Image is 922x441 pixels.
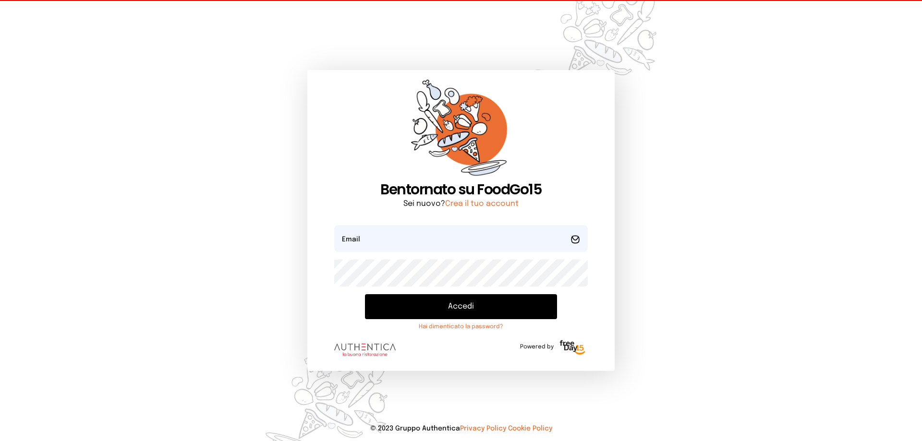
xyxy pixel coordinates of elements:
p: Sei nuovo? [334,198,588,210]
img: logo-freeday.3e08031.png [558,338,588,358]
a: Privacy Policy [460,425,506,432]
h1: Bentornato su FoodGo15 [334,181,588,198]
img: logo.8f33a47.png [334,344,396,356]
span: Powered by [520,343,554,351]
img: sticker-orange.65babaf.png [411,80,511,181]
a: Crea il tuo account [445,200,519,208]
a: Hai dimenticato la password? [365,323,557,331]
a: Cookie Policy [508,425,552,432]
p: © 2023 Gruppo Authentica [15,424,907,433]
button: Accedi [365,294,557,319]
